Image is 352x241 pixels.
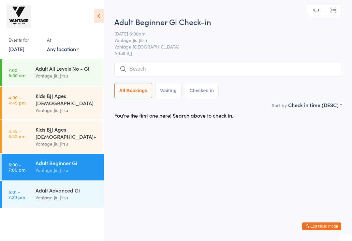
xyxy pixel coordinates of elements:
a: 6:01 -7:30 pmAdult Advanced GiVantage Jiu Jitsu [2,181,104,208]
label: Sort by [272,102,287,108]
h2: Adult Beginner Gi Check-in [114,16,342,27]
span: Vantage Jiu Jitsu [114,37,332,43]
time: 4:00 - 4:45 pm [8,95,26,105]
a: 4:45 -5:30 pmKids BJJ Ages [DEMOGRAPHIC_DATA]+Vantage Jiu Jitsu [2,120,104,153]
a: 6:00 -7:00 pmAdult Beginner GiVantage Jiu Jitsu [2,154,104,180]
div: Vantage Jiu Jitsu [36,140,98,148]
span: Adult BJJ [114,50,342,56]
a: 4:00 -4:45 pmKids BJJ Ages [DEMOGRAPHIC_DATA]Vantage Jiu Jitsu [2,87,104,120]
div: Kids BJJ Ages [DEMOGRAPHIC_DATA]+ [36,126,98,140]
time: 6:01 - 7:30 pm [8,189,25,200]
div: Events for [8,35,40,45]
div: Vantage Jiu Jitsu [36,72,98,79]
button: Checked in [185,83,219,98]
div: You're the first one here! Search above to check in. [114,112,233,119]
div: Adult Beginner Gi [36,159,98,166]
button: Exit kiosk mode [302,222,341,230]
time: 6:00 - 7:00 pm [8,162,25,172]
div: Check in time (DESC) [288,101,342,108]
span: Vantage [GEOGRAPHIC_DATA] [114,43,332,50]
div: At [47,35,79,45]
button: All Bookings [114,83,152,98]
div: Any location [47,45,79,52]
button: Waiting [155,83,182,98]
input: Search [114,62,342,77]
a: [DATE] [8,45,24,52]
div: Kids BJJ Ages [DEMOGRAPHIC_DATA] [36,92,98,106]
time: 7:00 - 8:00 am [8,67,25,78]
time: 4:45 - 5:30 pm [8,128,25,139]
div: Adult All Levels No - Gi [36,65,98,72]
div: Vantage Jiu Jitsu [36,194,98,201]
a: 7:00 -8:00 amAdult All Levels No - GiVantage Jiu Jitsu [2,59,104,86]
div: Adult Advanced Gi [36,187,98,194]
div: Vantage Jiu Jitsu [36,166,98,174]
img: Vantage Jiu Jitsu [7,5,31,28]
span: [DATE] 6:00pm [114,30,332,37]
div: Vantage Jiu Jitsu [36,106,98,114]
